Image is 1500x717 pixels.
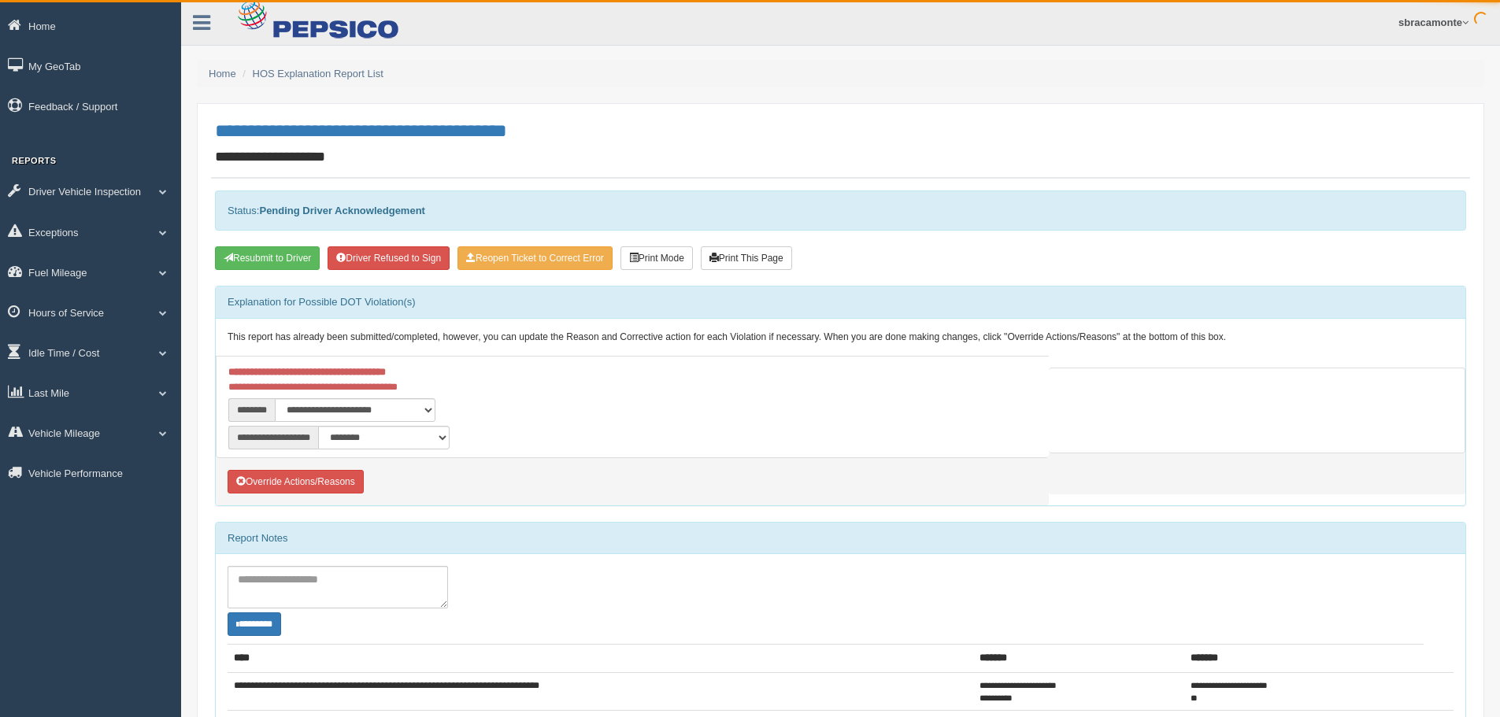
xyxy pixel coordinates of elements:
[259,205,424,216] strong: Pending Driver Acknowledgement
[209,68,236,79] a: Home
[216,523,1465,554] div: Report Notes
[328,246,450,270] button: Driver Refused to Sign
[701,246,792,270] button: Print This Page
[216,286,1465,318] div: Explanation for Possible DOT Violation(s)
[216,319,1465,357] div: This report has already been submitted/completed, however, you can update the Reason and Correcti...
[620,246,693,270] button: Print Mode
[215,190,1466,231] div: Status:
[457,246,613,270] button: Reopen Ticket
[228,612,281,636] button: Change Filter Options
[215,246,320,270] button: Resubmit To Driver
[228,470,364,493] button: Override Logged Reason/Action
[253,68,383,79] a: HOS Explanation Report List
